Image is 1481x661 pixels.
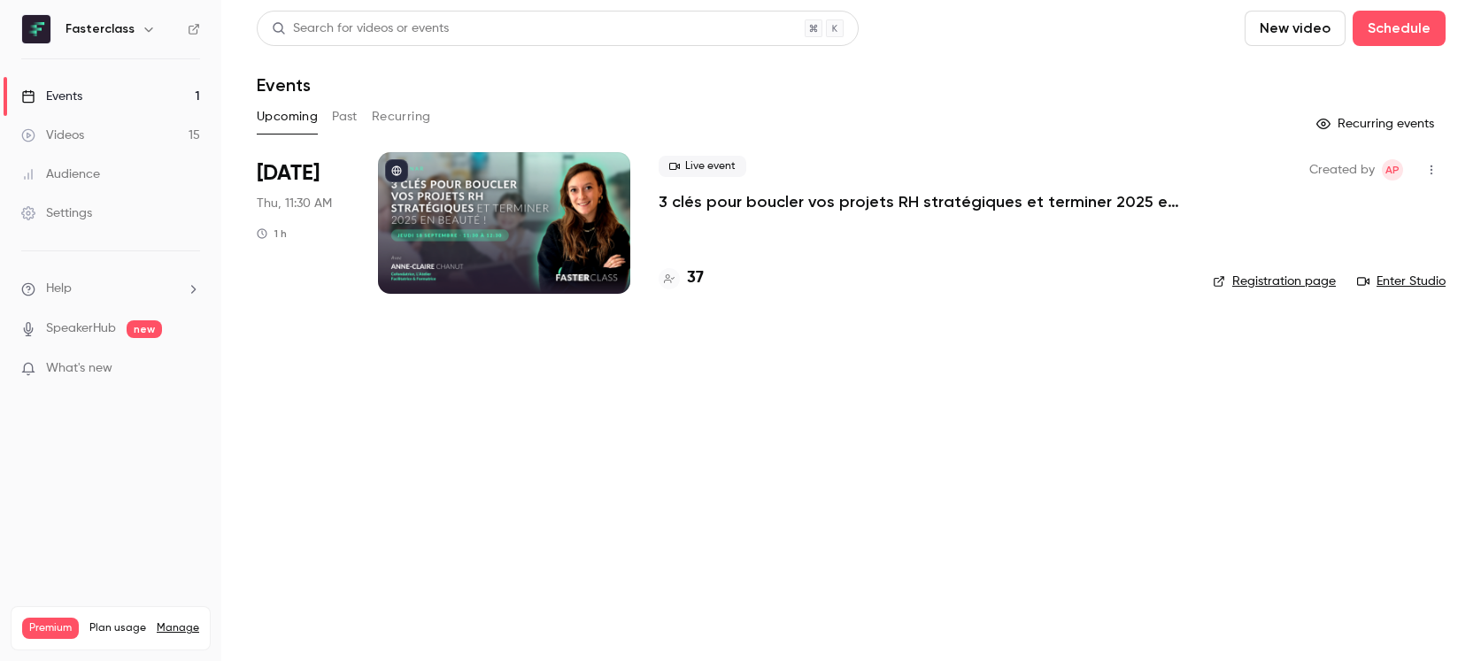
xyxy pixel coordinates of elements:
[659,156,746,177] span: Live event
[46,319,116,338] a: SpeakerHub
[91,113,136,125] div: Domaine
[220,113,271,125] div: Mots-clés
[257,159,320,188] span: [DATE]
[332,103,358,131] button: Past
[66,20,135,38] h6: Fasterclass
[22,618,79,639] span: Premium
[1309,159,1375,181] span: Created by
[257,103,318,131] button: Upcoming
[21,280,200,298] li: help-dropdown-opener
[157,621,199,635] a: Manage
[21,165,100,183] div: Audience
[72,111,86,126] img: tab_domain_overview_orange.svg
[257,74,311,96] h1: Events
[89,621,146,635] span: Plan usage
[201,111,215,126] img: tab_keywords_by_traffic_grey.svg
[1357,273,1446,290] a: Enter Studio
[21,204,92,222] div: Settings
[1213,273,1336,290] a: Registration page
[659,191,1184,212] a: 3 clés pour boucler vos projets RH stratégiques et terminer 2025 en beauté !
[372,103,431,131] button: Recurring
[50,28,87,42] div: v 4.0.25
[257,195,332,212] span: Thu, 11:30 AM
[21,88,82,105] div: Events
[1245,11,1346,46] button: New video
[1308,110,1446,138] button: Recurring events
[46,359,112,378] span: What's new
[127,320,162,338] span: new
[1353,11,1446,46] button: Schedule
[28,28,42,42] img: logo_orange.svg
[257,152,350,294] div: Sep 18 Thu, 11:30 AM (Europe/Paris)
[659,266,704,290] a: 37
[46,46,200,60] div: Domaine: [DOMAIN_NAME]
[687,266,704,290] h4: 37
[22,15,50,43] img: Fasterclass
[1382,159,1403,181] span: Amory Panné
[257,227,287,241] div: 1 h
[21,127,84,144] div: Videos
[272,19,449,38] div: Search for videos or events
[46,280,72,298] span: Help
[1385,159,1400,181] span: AP
[28,46,42,60] img: website_grey.svg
